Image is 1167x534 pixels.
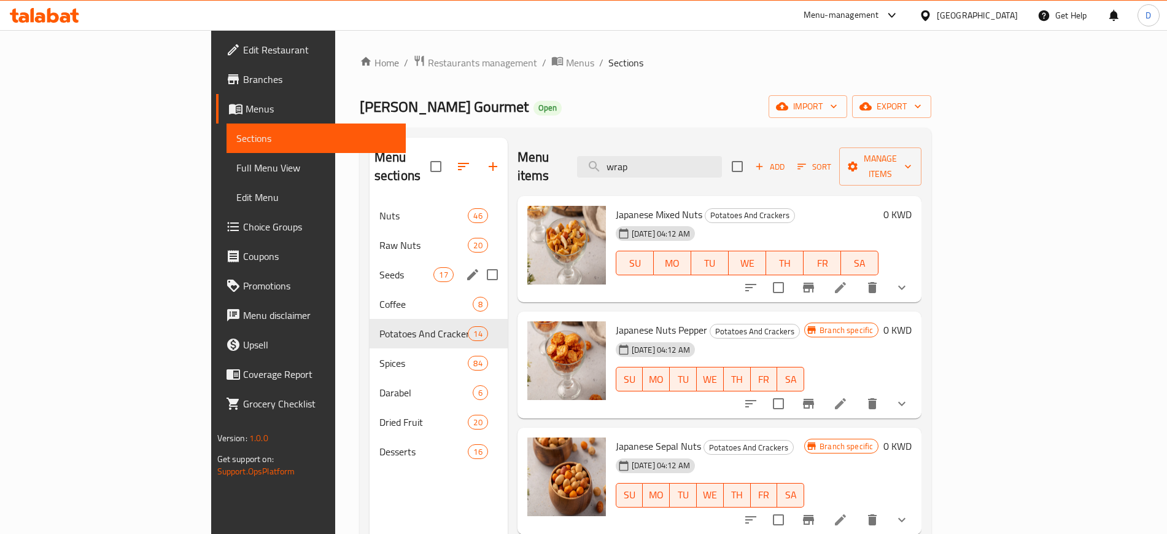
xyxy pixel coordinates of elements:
[894,512,909,527] svg: Show Choices
[883,438,912,455] h6: 0 KWD
[449,152,478,181] span: Sort sections
[370,260,508,289] div: Seeds17edit
[815,441,878,452] span: Branch specific
[360,93,529,120] span: [PERSON_NAME] Gourmet
[216,94,406,124] a: Menus
[894,280,909,295] svg: Show Choices
[216,330,406,359] a: Upsell
[478,152,508,181] button: Add section
[468,444,487,459] div: items
[243,308,396,323] span: Menu disclaimer
[360,55,932,71] nav: breadcrumb
[216,212,406,241] a: Choice Groups
[379,385,473,400] div: Darabel
[794,389,823,418] button: Branch-specific-item
[627,344,695,356] span: [DATE] 04:12 AM
[216,389,406,418] a: Grocery Checklist
[648,371,665,388] span: MO
[1146,9,1151,22] span: D
[697,367,724,391] button: WE
[463,265,482,284] button: edit
[468,210,487,222] span: 46
[766,507,791,533] span: Select to update
[236,131,396,146] span: Sections
[527,321,606,400] img: Japanese Nuts Pepper
[616,437,701,455] span: Japanese Sepal Nuts
[724,367,751,391] button: TH
[243,337,396,352] span: Upsell
[243,219,396,234] span: Choice Groups
[621,486,638,504] span: SU
[771,254,799,272] span: TH
[702,371,719,388] span: WE
[216,35,406,65] a: Edit Restaurant
[648,486,665,504] span: MO
[841,251,878,275] button: SA
[697,483,724,508] button: WE
[468,446,487,458] span: 16
[710,324,799,339] span: Potatoes And Crackers
[702,486,719,504] span: WE
[883,321,912,339] h6: 0 KWD
[833,280,848,295] a: Edit menu item
[769,95,847,118] button: import
[404,55,408,70] li: /
[804,251,841,275] button: FR
[753,160,786,174] span: Add
[379,356,468,371] span: Spices
[794,157,834,176] button: Sort
[527,438,606,516] img: Japanese Sepal Nuts
[379,267,434,282] span: Seeds
[804,8,879,23] div: Menu-management
[243,367,396,382] span: Coverage Report
[533,101,562,116] div: Open
[608,55,643,70] span: Sections
[833,396,848,411] a: Edit menu item
[766,391,791,417] span: Select to update
[468,326,487,341] div: items
[777,367,804,391] button: SA
[643,483,670,508] button: MO
[473,387,487,399] span: 6
[778,99,837,114] span: import
[217,463,295,479] a: Support.OpsPlatform
[243,278,396,293] span: Promotions
[379,208,468,223] span: Nuts
[736,273,766,302] button: sort-choices
[227,153,406,183] a: Full Menu View
[724,154,750,179] span: Select section
[468,208,487,223] div: items
[236,190,396,205] span: Edit Menu
[815,324,878,336] span: Branch specific
[468,328,487,340] span: 14
[243,42,396,57] span: Edit Restaurant
[894,396,909,411] svg: Show Choices
[379,415,468,430] span: Dried Fruit
[216,271,406,300] a: Promotions
[691,251,729,275] button: TU
[423,154,449,179] span: Select all sections
[751,367,778,391] button: FR
[675,371,692,388] span: TU
[729,371,746,388] span: TH
[627,460,695,471] span: [DATE] 04:12 AM
[473,299,487,310] span: 8
[379,326,468,341] span: Potatoes And Crackers
[846,254,874,272] span: SA
[756,371,773,388] span: FR
[849,151,912,182] span: Manage items
[518,148,563,185] h2: Menu items
[379,297,473,312] span: Coffee
[216,65,406,94] a: Branches
[527,206,606,285] img: Japanese Mixed Nuts
[643,367,670,391] button: MO
[794,273,823,302] button: Branch-specific-item
[839,147,921,186] button: Manage items
[566,55,594,70] span: Menus
[756,486,773,504] span: FR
